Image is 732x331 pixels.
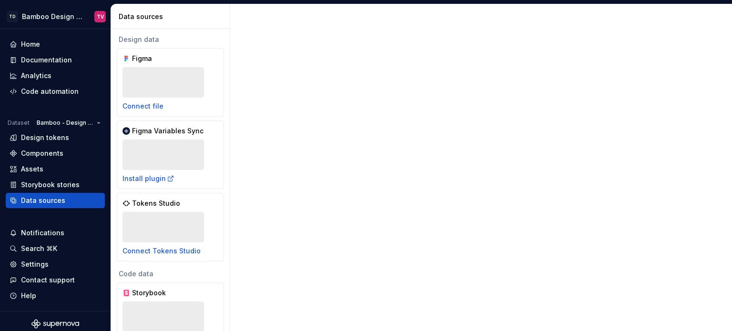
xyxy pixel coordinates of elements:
div: Data sources [21,196,65,205]
div: TV [97,13,104,20]
button: Contact support [6,272,105,288]
div: Storybook [132,288,178,298]
a: Design tokens [6,130,105,145]
a: Tokens StudioConnect Tokens Studio [117,193,224,261]
a: Code automation [6,84,105,99]
button: Bamboo - Design System [32,116,105,130]
a: Assets [6,161,105,177]
div: Search ⌘K [21,244,57,253]
a: Storybook stories [6,177,105,192]
a: Home [6,37,105,52]
div: TD [7,11,18,22]
button: Connect Tokens Studio [122,246,201,256]
a: Components [6,146,105,161]
a: Documentation [6,52,105,68]
div: Design tokens [21,133,69,142]
a: Data sources [6,193,105,208]
button: TDBamboo Design SystemTV [2,6,109,27]
svg: Supernova Logo [31,319,79,329]
div: Design data [117,35,224,44]
div: Components [21,149,63,158]
div: Assets [21,164,43,174]
div: Storybook stories [21,180,80,190]
div: Help [21,291,36,301]
div: Analytics [21,71,51,80]
button: Help [6,288,105,303]
button: Notifications [6,225,105,241]
div: Contact support [21,275,75,285]
div: Tokens Studio [132,199,180,208]
button: Search ⌘K [6,241,105,256]
a: FigmaConnect file [117,48,224,117]
div: Notifications [21,228,64,238]
button: Connect file [122,101,163,111]
div: Data sources [119,12,226,21]
div: Home [21,40,40,49]
a: Figma Variables SyncInstall plugin [117,120,224,189]
div: Code data [117,269,224,279]
div: Figma Variables Sync [132,126,203,136]
a: Analytics [6,68,105,83]
div: Documentation [21,55,72,65]
span: Bamboo - Design System [37,119,93,127]
div: Bamboo Design System [22,12,83,21]
div: Settings [21,260,49,269]
button: Install plugin [122,174,174,183]
div: Code automation [21,87,79,96]
div: Dataset [8,119,30,127]
a: Settings [6,257,105,272]
div: Figma [132,54,178,63]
